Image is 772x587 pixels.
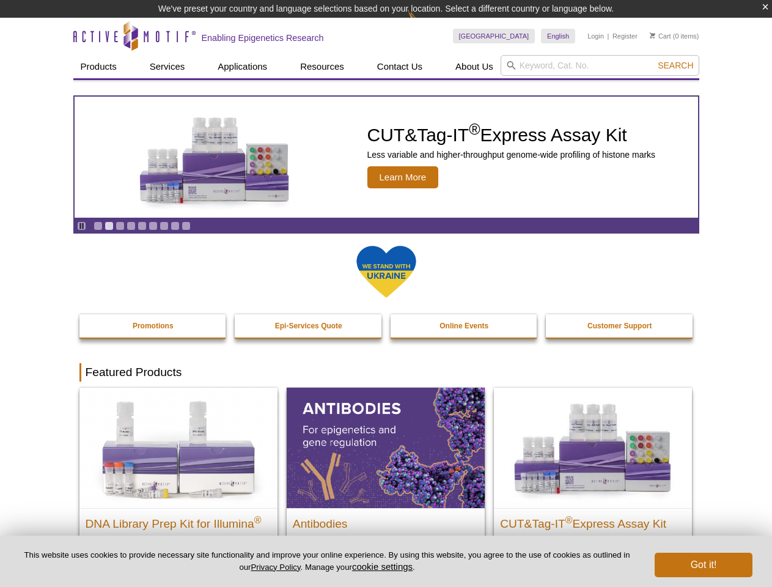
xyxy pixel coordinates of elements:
li: (0 items) [650,29,699,43]
img: Change Here [408,9,440,38]
a: DNA Library Prep Kit for Illumina DNA Library Prep Kit for Illumina® Dual Index NGS Kit for ChIP-... [79,388,278,585]
a: Go to slide 5 [138,221,147,231]
a: Go to slide 1 [94,221,103,231]
span: Search [658,61,693,70]
h2: Enabling Epigenetics Research [202,32,324,43]
a: Customer Support [546,314,694,338]
a: [GEOGRAPHIC_DATA] [453,29,535,43]
a: Cart [650,32,671,40]
a: Contact Us [370,55,430,78]
a: Applications [210,55,274,78]
a: Go to slide 6 [149,221,158,231]
h2: Featured Products [79,363,693,382]
p: This website uses cookies to provide necessary site functionality and improve your online experie... [20,550,634,573]
a: Resources [293,55,351,78]
a: Go to slide 4 [127,221,136,231]
a: About Us [448,55,501,78]
a: Promotions [79,314,227,338]
input: Keyword, Cat. No. [501,55,699,76]
button: Got it! [655,553,752,577]
a: Go to slide 8 [171,221,180,231]
a: Privacy Policy [251,563,300,572]
img: DNA Library Prep Kit for Illumina [79,388,278,508]
img: All Antibodies [287,388,485,508]
li: | [608,29,609,43]
a: All Antibodies Antibodies Application-tested antibodies for ChIP, CUT&Tag, and CUT&RUN. [287,388,485,573]
button: Search [654,60,697,71]
strong: Customer Support [587,322,652,330]
img: Your Cart [650,32,655,39]
a: Go to slide 7 [160,221,169,231]
a: Products [73,55,124,78]
strong: Epi-Services Quote [275,322,342,330]
sup: ® [565,514,573,525]
a: Toggle autoplay [77,221,86,231]
a: Go to slide 2 [105,221,114,231]
button: cookie settings [352,561,413,572]
img: CUT&Tag-IT® Express Assay Kit [494,388,692,508]
img: We Stand With Ukraine [356,245,417,299]
a: Go to slide 9 [182,221,191,231]
a: Services [142,55,193,78]
h2: Antibodies [293,512,479,530]
a: CUT&Tag-IT® Express Assay Kit CUT&Tag-IT®Express Assay Kit Less variable and higher-throughput ge... [494,388,692,573]
h2: DNA Library Prep Kit for Illumina [86,512,271,530]
a: English [541,29,575,43]
h2: CUT&Tag-IT Express Assay Kit [500,512,686,530]
a: Register [612,32,638,40]
a: Login [587,32,604,40]
strong: Promotions [133,322,174,330]
strong: Online Events [439,322,488,330]
sup: ® [254,514,262,525]
a: Go to slide 3 [116,221,125,231]
a: Online Events [391,314,539,338]
a: Epi-Services Quote [235,314,383,338]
